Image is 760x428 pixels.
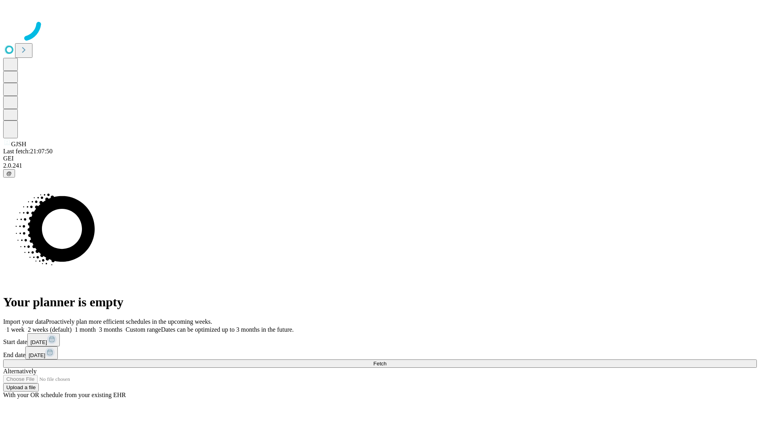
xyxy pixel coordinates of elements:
[3,148,53,155] span: Last fetch: 21:07:50
[28,352,45,358] span: [DATE]
[3,392,126,398] span: With your OR schedule from your existing EHR
[3,368,36,374] span: Alternatively
[373,361,386,367] span: Fetch
[3,359,757,368] button: Fetch
[27,333,60,346] button: [DATE]
[28,326,72,333] span: 2 weeks (default)
[3,295,757,310] h1: Your planner is empty
[3,346,757,359] div: End date
[46,318,212,325] span: Proactively plan more efficient schedules in the upcoming weeks.
[3,333,757,346] div: Start date
[6,326,25,333] span: 1 week
[3,162,757,169] div: 2.0.241
[125,326,161,333] span: Custom range
[99,326,122,333] span: 3 months
[161,326,294,333] span: Dates can be optimized up to 3 months in the future.
[6,170,12,176] span: @
[11,141,26,147] span: GJSH
[3,155,757,162] div: GEI
[75,326,96,333] span: 1 month
[3,318,46,325] span: Import your data
[25,346,58,359] button: [DATE]
[30,339,47,345] span: [DATE]
[3,383,39,392] button: Upload a file
[3,169,15,178] button: @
